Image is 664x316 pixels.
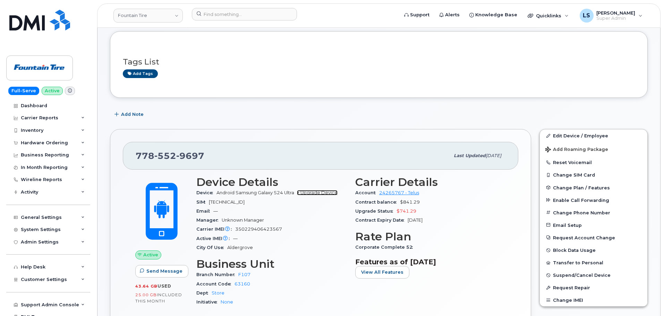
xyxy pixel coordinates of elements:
span: Branch Number [196,272,238,277]
span: Manager [196,217,222,223]
button: Suspend/Cancel Device [540,269,647,281]
span: 350229406423567 [235,227,282,232]
a: None [221,299,233,305]
span: Email Setup [553,222,582,228]
span: 9697 [176,151,204,161]
span: Knowledge Base [475,11,517,18]
button: Request Account Change [540,231,647,244]
span: Email [196,208,213,214]
div: Quicklinks [523,9,573,23]
a: Alerts [434,8,465,22]
button: Transfer to Personal [540,256,647,269]
a: Store [212,290,224,296]
span: Upgrade Status [355,208,397,214]
span: Account [355,190,379,195]
button: Change Plan / Features [540,181,647,194]
span: Last updated [454,153,486,158]
span: [DATE] [408,217,423,223]
button: Add Roaming Package [540,142,647,156]
button: Enable Call Forwarding [540,194,647,206]
span: Corporate Complete 52 [355,245,416,250]
span: Account Code [196,281,235,287]
span: Add Roaming Package [545,147,608,153]
span: Active [143,251,158,258]
a: Edit Device / Employee [540,129,647,142]
div: Luke Shomaker [575,9,647,23]
span: Send Message [146,268,182,274]
button: Change Phone Number [540,206,647,219]
span: [TECHNICAL_ID] [209,199,245,205]
h3: Tags List [123,58,635,66]
h3: Device Details [196,176,347,188]
a: Add tags [123,69,158,78]
span: Android Samsung Galaxy S24 Ultra [216,190,294,195]
button: Send Message [135,265,188,277]
button: Reset Voicemail [540,156,647,169]
button: Block Data Usage [540,244,647,256]
span: Quicklinks [536,13,561,18]
span: LS [583,11,590,20]
span: Enable Call Forwarding [553,197,609,203]
h3: Features as of [DATE] [355,258,506,266]
span: Add Note [121,111,144,118]
span: SIM [196,199,209,205]
button: Change SIM Card [540,169,647,181]
span: Carrier IMEI [196,227,235,232]
span: $841.29 [400,199,420,205]
span: — [213,208,218,214]
span: Active IMEI [196,236,233,241]
span: Contract Expiry Date [355,217,408,223]
span: View All Features [361,269,403,275]
h3: Rate Plan [355,230,506,243]
span: used [158,283,171,289]
span: Device [196,190,216,195]
span: included this month [135,292,182,304]
button: Request Repair [540,281,647,294]
iframe: Messenger Launcher [634,286,659,311]
a: 63160 [235,281,250,287]
span: City Of Use [196,245,227,250]
a: Support [399,8,434,22]
span: 25.00 GB [135,292,157,297]
button: Add Note [110,108,150,121]
span: Support [410,11,429,18]
span: Aldergrove [227,245,253,250]
h3: Business Unit [196,258,347,270]
button: View All Features [355,266,409,279]
span: 43.64 GB [135,284,158,289]
span: 778 [136,151,204,161]
span: Dept [196,290,212,296]
span: 552 [154,151,176,161]
span: [DATE] [486,153,501,158]
span: Unknown Manager [222,217,264,223]
a: F107 [238,272,250,277]
a: Fountain Tire [113,9,183,23]
span: Alerts [445,11,460,18]
a: + Upgrade Device [297,190,338,195]
a: 24265767 - Telus [379,190,419,195]
h3: Carrier Details [355,176,506,188]
span: [PERSON_NAME] [596,10,635,16]
span: Initiative [196,299,221,305]
span: Contract balance [355,199,400,205]
a: Knowledge Base [465,8,522,22]
span: — [233,236,238,241]
span: Suspend/Cancel Device [553,273,611,278]
span: Super Admin [596,16,635,21]
span: $741.29 [397,208,416,214]
span: Change Plan / Features [553,185,610,190]
button: Email Setup [540,219,647,231]
input: Find something... [192,8,297,20]
button: Change IMEI [540,294,647,306]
